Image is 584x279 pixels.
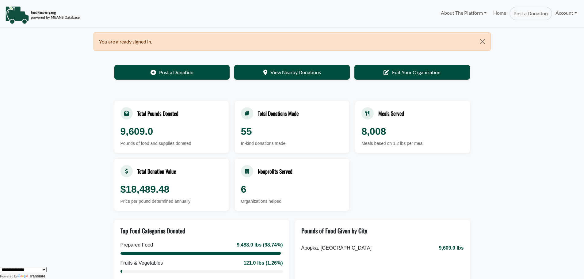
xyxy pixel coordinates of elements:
[237,241,283,249] div: 9,488.0 lbs (98.74%)
[18,274,29,279] img: Google Translate
[258,109,299,117] div: Total Donations Made
[301,226,367,235] div: Pounds of Food Given by City
[241,124,343,139] div: 55
[490,7,510,20] a: Home
[243,259,283,267] div: 121.0 lbs (1.26%)
[361,124,464,139] div: 8,008
[120,182,223,197] div: $18,489.48
[552,7,580,19] a: Account
[120,140,223,147] div: Pounds of food and supplies donated
[439,244,464,252] span: 9,609.0 lbs
[5,6,80,24] img: NavigationLogo_FoodRecovery-91c16205cd0af1ed486a0f1a7774a6544ea792ac00100771e7dd3ec7c0e58e41.png
[234,65,350,80] a: View Nearby Donations
[120,259,163,267] div: Fruits & Vegetables
[241,182,343,197] div: 6
[114,65,230,80] a: Post a Donation
[120,198,223,205] div: Price per pound determined annually
[120,241,153,249] div: Prepared Food
[137,167,176,175] div: Total Donation Value
[378,109,404,117] div: Meals Served
[120,124,223,139] div: 9,609.0
[241,140,343,147] div: In-kind donations made
[18,274,45,278] a: Translate
[120,226,185,235] div: Top Food Categories Donated
[475,32,490,51] button: Close
[94,32,491,51] div: You are already signed in.
[137,109,178,117] div: Total Pounds Donated
[354,65,470,80] a: Edit Your Organization
[437,7,490,19] a: About The Platform
[510,7,552,20] a: Post a Donation
[241,198,343,205] div: Organizations helped
[258,167,292,175] div: Nonprofits Served
[301,244,372,252] span: Apopka, [GEOGRAPHIC_DATA]
[361,140,464,147] div: Meals based on 1.2 lbs per meal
